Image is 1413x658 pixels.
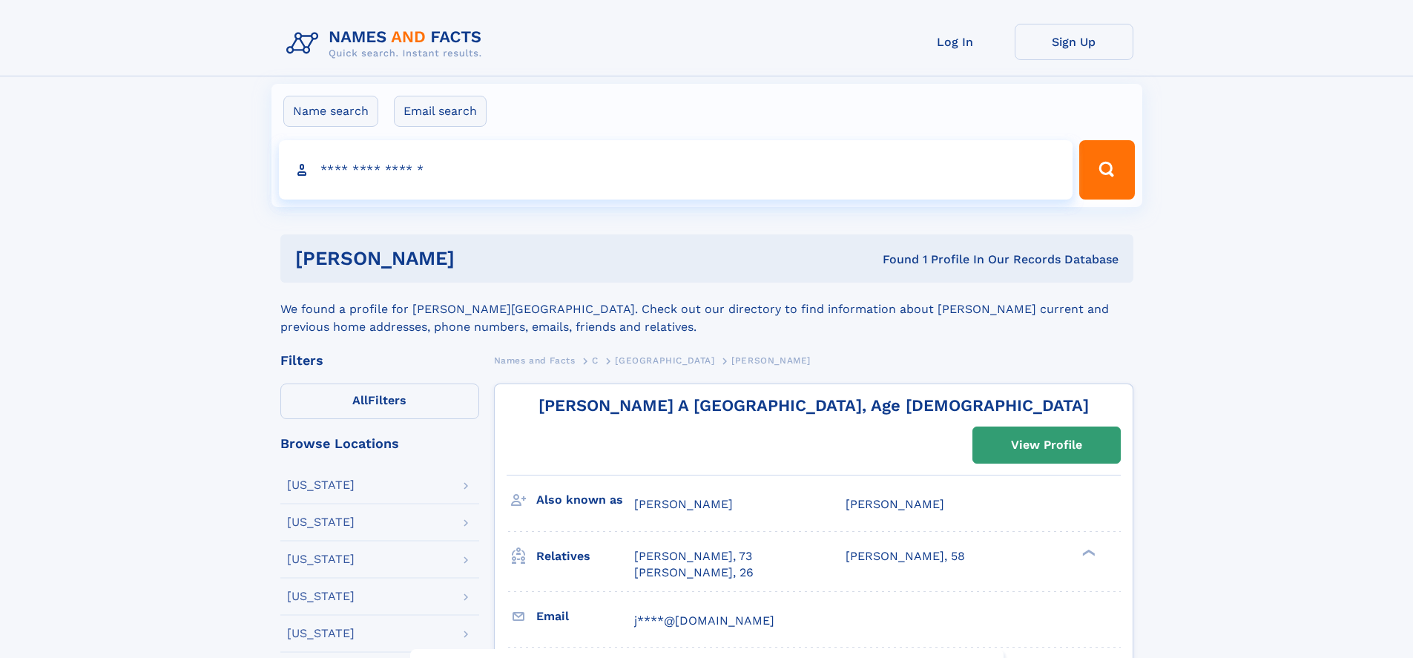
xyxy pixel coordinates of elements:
[731,355,811,366] span: [PERSON_NAME]
[1011,428,1082,462] div: View Profile
[494,351,576,369] a: Names and Facts
[280,24,494,64] img: Logo Names and Facts
[615,351,714,369] a: [GEOGRAPHIC_DATA]
[846,548,965,565] a: [PERSON_NAME], 58
[592,351,599,369] a: C
[287,516,355,528] div: [US_STATE]
[279,140,1073,200] input: search input
[280,283,1133,336] div: We found a profile for [PERSON_NAME][GEOGRAPHIC_DATA]. Check out our directory to find informatio...
[634,548,752,565] a: [PERSON_NAME], 73
[896,24,1015,60] a: Log In
[287,590,355,602] div: [US_STATE]
[394,96,487,127] label: Email search
[352,393,368,407] span: All
[287,479,355,491] div: [US_STATE]
[295,249,669,268] h1: [PERSON_NAME]
[1015,24,1133,60] a: Sign Up
[280,354,479,367] div: Filters
[280,437,479,450] div: Browse Locations
[287,553,355,565] div: [US_STATE]
[634,497,733,511] span: [PERSON_NAME]
[846,497,944,511] span: [PERSON_NAME]
[1079,140,1134,200] button: Search Button
[592,355,599,366] span: C
[536,544,634,569] h3: Relatives
[615,355,714,366] span: [GEOGRAPHIC_DATA]
[280,384,479,419] label: Filters
[973,427,1120,463] a: View Profile
[1078,547,1096,557] div: ❯
[668,251,1119,268] div: Found 1 Profile In Our Records Database
[634,565,754,581] a: [PERSON_NAME], 26
[283,96,378,127] label: Name search
[536,487,634,513] h3: Also known as
[538,396,1089,415] a: [PERSON_NAME] A [GEOGRAPHIC_DATA], Age [DEMOGRAPHIC_DATA]
[287,628,355,639] div: [US_STATE]
[536,604,634,629] h3: Email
